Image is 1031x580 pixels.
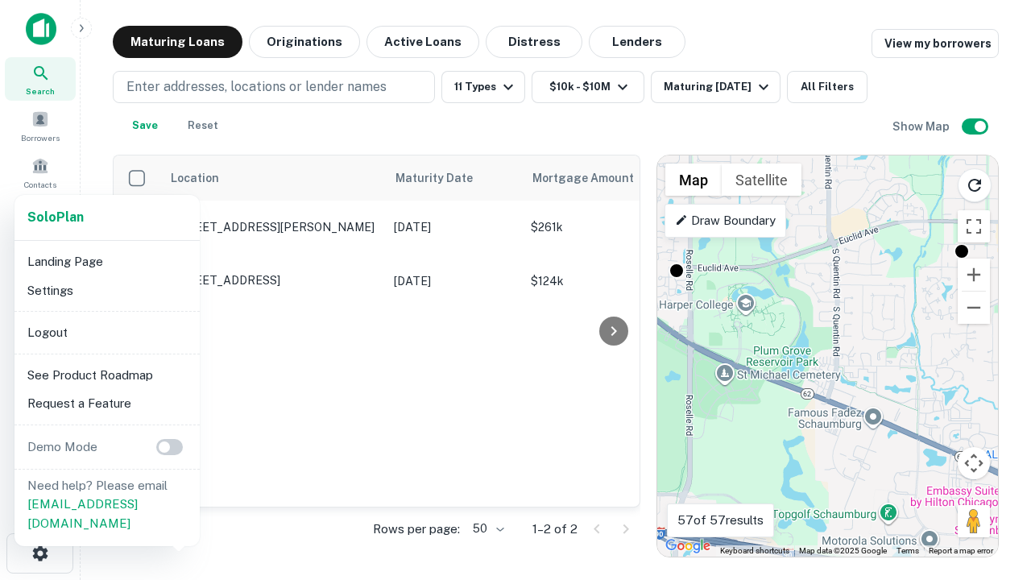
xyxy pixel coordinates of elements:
[21,276,193,305] li: Settings
[27,209,84,225] strong: Solo Plan
[21,389,193,418] li: Request a Feature
[21,318,193,347] li: Logout
[950,451,1031,528] iframe: Chat Widget
[21,247,193,276] li: Landing Page
[21,437,104,457] p: Demo Mode
[27,476,187,533] p: Need help? Please email
[21,361,193,390] li: See Product Roadmap
[27,497,138,530] a: [EMAIL_ADDRESS][DOMAIN_NAME]
[27,208,84,227] a: SoloPlan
